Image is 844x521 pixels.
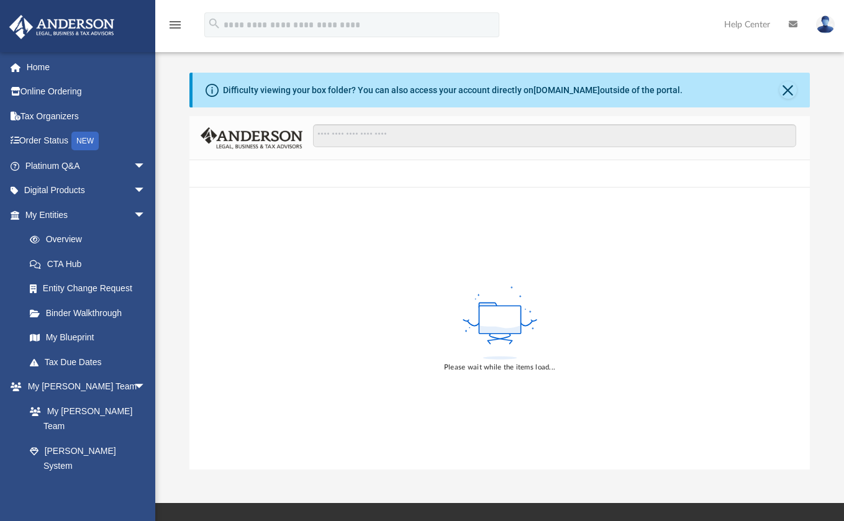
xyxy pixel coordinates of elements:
[168,17,183,32] i: menu
[17,350,165,374] a: Tax Due Dates
[134,153,158,179] span: arrow_drop_down
[134,202,158,228] span: arrow_drop_down
[17,325,158,350] a: My Blueprint
[9,104,165,129] a: Tax Organizers
[9,178,165,203] a: Digital Productsarrow_drop_down
[533,85,600,95] a: [DOMAIN_NAME]
[71,132,99,150] div: NEW
[17,438,158,478] a: [PERSON_NAME] System
[9,79,165,104] a: Online Ordering
[134,178,158,204] span: arrow_drop_down
[207,17,221,30] i: search
[9,55,165,79] a: Home
[17,227,165,252] a: Overview
[168,24,183,32] a: menu
[9,202,165,227] a: My Entitiesarrow_drop_down
[9,129,165,154] a: Order StatusNEW
[816,16,835,34] img: User Pic
[17,276,165,301] a: Entity Change Request
[779,81,797,99] button: Close
[444,362,555,373] div: Please wait while the items load...
[17,251,165,276] a: CTA Hub
[17,478,158,503] a: Client Referrals
[9,374,158,399] a: My [PERSON_NAME] Teamarrow_drop_down
[17,301,165,325] a: Binder Walkthrough
[313,124,796,148] input: Search files and folders
[9,153,165,178] a: Platinum Q&Aarrow_drop_down
[223,84,683,97] div: Difficulty viewing your box folder? You can also access your account directly on outside of the p...
[134,374,158,400] span: arrow_drop_down
[17,399,152,438] a: My [PERSON_NAME] Team
[6,15,118,39] img: Anderson Advisors Platinum Portal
